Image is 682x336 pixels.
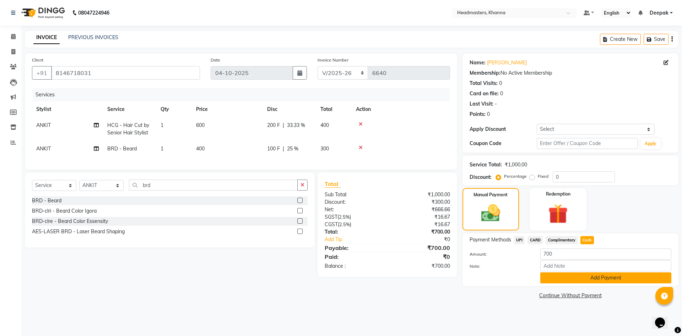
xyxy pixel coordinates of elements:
span: 100 F [267,145,280,153]
div: ₹0 [387,252,455,261]
img: _cash.svg [475,202,506,224]
div: ₹1,000.00 [505,161,527,169]
label: Invoice Number [318,57,348,63]
img: logo [18,3,67,23]
span: 400 [320,122,329,128]
div: Paid: [319,252,387,261]
span: 1 [161,122,163,128]
span: CARD [527,236,543,244]
span: 400 [196,145,205,152]
div: Payable: [319,244,387,252]
input: Enter Offer / Coupon Code [537,138,638,149]
a: INVOICE [33,31,60,44]
input: Search or Scan [129,180,298,191]
img: _gift.svg [542,202,574,226]
div: Card on file: [470,90,499,97]
label: Amount: [464,251,535,257]
span: ANKIT [36,122,51,128]
th: Price [192,101,263,117]
div: ₹0 [399,236,455,243]
div: ( ) [319,213,387,221]
div: Total Visits: [470,80,498,87]
button: Apply [640,138,661,149]
a: Add Tip [319,236,399,243]
div: Discount: [319,198,387,206]
span: Total [325,180,341,188]
span: SGST [325,214,337,220]
div: Balance : [319,262,387,270]
input: Amount [540,249,671,260]
label: Redemption [546,191,570,197]
input: Add Note [540,260,671,271]
th: Total [316,101,352,117]
span: ANKIT [36,145,51,152]
span: | [283,122,284,129]
div: BRD-clri - Beard Color Igora [32,207,97,215]
span: 300 [320,145,329,152]
th: Stylist [32,101,103,117]
div: 0 [487,111,490,118]
div: 0 [500,90,503,97]
div: AES-LASER BRD - Laser Beard Shaping [32,228,125,235]
div: ₹16.67 [387,221,455,228]
span: Complimentary [546,236,578,244]
div: BRD - Beard [32,197,61,204]
iframe: chat widget [652,308,675,329]
div: Services [33,88,455,101]
th: Disc [263,101,316,117]
label: Client [32,57,43,63]
div: Apply Discount [470,126,537,133]
span: HCG - Hair Cut by Senior Hair Stylist [107,122,149,136]
div: ₹16.67 [387,213,455,221]
div: Service Total: [470,161,502,169]
input: Search by Name/Mobile/Email/Code [51,66,200,80]
div: Name: [470,59,486,66]
div: Total: [319,228,387,236]
th: Action [352,101,450,117]
th: Service [103,101,156,117]
a: Continue Without Payment [464,292,677,299]
span: 33.33 % [287,122,305,129]
div: Points: [470,111,486,118]
span: BRD - Beard [107,145,137,152]
div: Discount: [470,174,492,181]
label: Fixed [538,173,548,180]
div: ₹700.00 [387,244,455,252]
span: 25 % [287,145,298,153]
div: ₹700.00 [387,228,455,236]
div: 0 [499,80,502,87]
div: Sub Total: [319,191,387,198]
div: Net: [319,206,387,213]
label: Date [211,57,220,63]
div: ₹666.66 [387,206,455,213]
span: UPI [514,236,525,244]
span: 200 F [267,122,280,129]
div: ₹300.00 [387,198,455,206]
div: ₹700.00 [387,262,455,270]
div: ₹1,000.00 [387,191,455,198]
label: Percentage [504,173,527,180]
span: | [283,145,284,153]
div: No Active Membership [470,69,671,77]
div: Last Visit: [470,100,493,108]
label: Note: [464,263,535,270]
div: Coupon Code [470,140,537,147]
a: PREVIOUS INVOICES [68,34,118,41]
span: Cash [580,236,594,244]
span: 1 [161,145,163,152]
span: 600 [196,122,205,128]
div: Membership: [470,69,500,77]
b: 08047224946 [78,3,109,23]
div: BRD-clre - Beard Color Essensity [32,218,108,225]
button: Save [644,34,669,45]
button: Create New [600,34,641,45]
button: Add Payment [540,272,671,283]
a: [PERSON_NAME] [487,59,527,66]
span: CGST [325,221,338,228]
button: +91 [32,66,52,80]
div: ( ) [319,221,387,228]
label: Manual Payment [473,192,508,198]
span: 2.5% [339,214,350,220]
th: Qty [156,101,192,117]
div: - [495,100,497,108]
